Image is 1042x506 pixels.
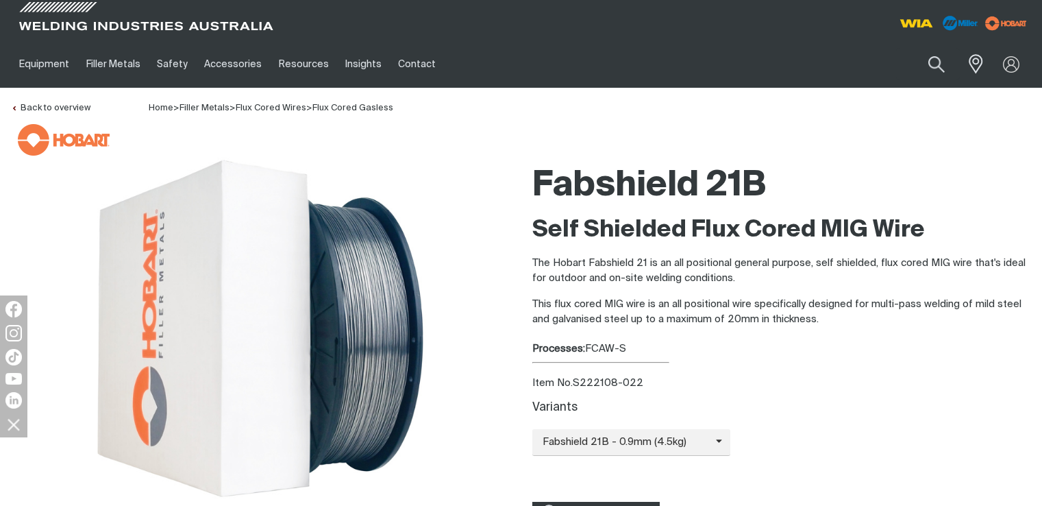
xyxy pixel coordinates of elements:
[179,104,230,112] a: Filler Metals
[532,256,1032,287] p: The Hobart Fabshield 21 is an all positional general purpose, self shielded, flux cored MIG wire ...
[532,341,1032,357] div: FCAW-S
[913,48,960,80] button: Search products
[89,157,432,500] img: Fabshield 21B
[532,297,1032,328] p: This flux cored MIG wire is an all positional wire specifically designed for multi-pass welding o...
[11,104,90,112] a: Back to overview of Flux Cored Gasless
[532,344,585,354] strong: Processes:
[77,40,148,88] a: Filler Metals
[230,104,236,112] span: >
[981,13,1031,34] img: miller
[5,392,22,409] img: LinkedIn
[5,373,22,385] img: YouTube
[173,104,179,112] span: >
[532,215,1032,245] h2: Self Shielded Flux Cored MIG Wire
[271,40,337,88] a: Resources
[390,40,444,88] a: Contact
[196,40,270,88] a: Accessories
[5,301,22,317] img: Facebook
[5,325,22,341] img: Instagram
[306,104,312,112] span: >
[236,104,306,112] a: Flux Cored Wires
[149,104,173,112] span: Home
[896,48,960,80] input: Product name or item number...
[11,40,776,88] nav: Main
[18,124,110,156] img: Hobart
[149,40,196,88] a: Safety
[2,413,25,436] img: hide socials
[149,102,173,112] a: Home
[11,40,77,88] a: Equipment
[532,435,716,450] span: Fabshield 21B - 0.9mm (4.5kg)
[532,164,1032,208] h1: Fabshield 21B
[532,402,578,413] label: Variants
[532,376,1032,391] div: Item No. S222108-022
[5,349,22,365] img: TikTok
[312,104,393,112] a: Flux Cored Gasless
[337,40,390,88] a: Insights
